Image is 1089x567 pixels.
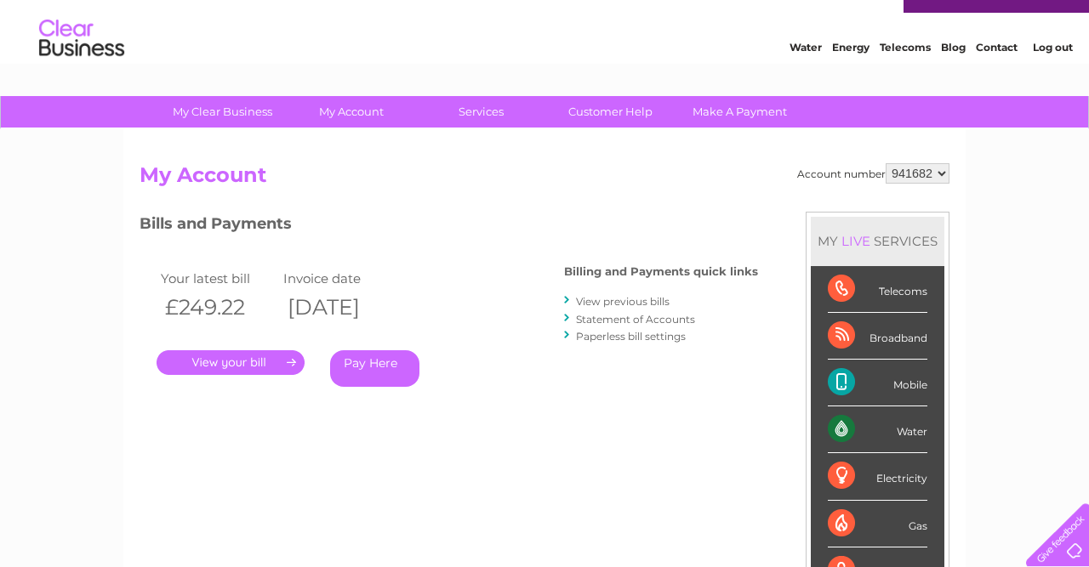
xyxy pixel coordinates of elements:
[832,72,869,85] a: Energy
[157,350,305,375] a: .
[576,330,686,343] a: Paperless bill settings
[576,313,695,326] a: Statement of Accounts
[540,96,681,128] a: Customer Help
[411,96,551,128] a: Services
[576,295,670,308] a: View previous bills
[828,360,927,406] div: Mobile
[564,265,758,278] h4: Billing and Payments quick links
[152,96,293,128] a: My Clear Business
[140,212,758,241] h3: Bills and Payments
[768,9,886,30] a: 0333 014 3131
[670,96,810,128] a: Make A Payment
[140,163,949,196] h2: My Account
[941,72,966,85] a: Blog
[828,406,927,453] div: Water
[828,453,927,500] div: Electricity
[279,267,402,290] td: Invoice date
[38,44,125,96] img: logo.png
[1033,72,1073,85] a: Log out
[157,290,279,325] th: £249.22
[157,267,279,290] td: Your latest bill
[282,96,422,128] a: My Account
[279,290,402,325] th: [DATE]
[330,350,419,387] a: Pay Here
[797,163,949,184] div: Account number
[838,233,874,249] div: LIVE
[828,501,927,547] div: Gas
[828,313,927,360] div: Broadband
[828,266,927,313] div: Telecoms
[880,72,931,85] a: Telecoms
[811,217,944,265] div: MY SERVICES
[790,72,822,85] a: Water
[144,9,948,82] div: Clear Business is a trading name of Verastar Limited (registered in [GEOGRAPHIC_DATA] No. 3667643...
[976,72,1018,85] a: Contact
